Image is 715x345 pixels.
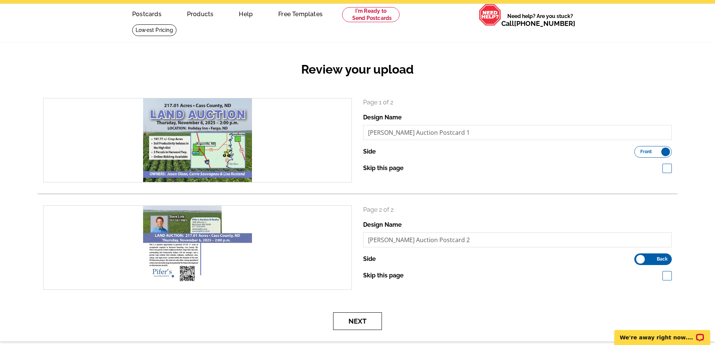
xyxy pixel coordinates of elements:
a: [PHONE_NUMBER] [514,20,575,27]
label: Side [363,255,376,264]
span: Back [657,257,668,261]
p: Page 1 of 2 [363,98,672,107]
label: Skip this page [363,164,404,173]
input: File Name [363,232,672,247]
a: Postcards [120,5,173,22]
button: Next [333,312,382,330]
a: Free Templates [266,5,335,22]
img: help [479,4,501,26]
label: Design Name [363,113,402,122]
input: File Name [363,125,672,140]
span: Call [501,20,575,27]
h2: Review your upload [38,62,677,77]
a: Help [227,5,265,22]
label: Skip this page [363,271,404,280]
iframe: LiveChat chat widget [609,321,715,345]
span: Need help? Are you stuck? [501,12,579,27]
span: Front [640,150,652,154]
a: Products [175,5,226,22]
p: Page 2 of 2 [363,205,672,214]
label: Design Name [363,220,402,229]
label: Side [363,147,376,156]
